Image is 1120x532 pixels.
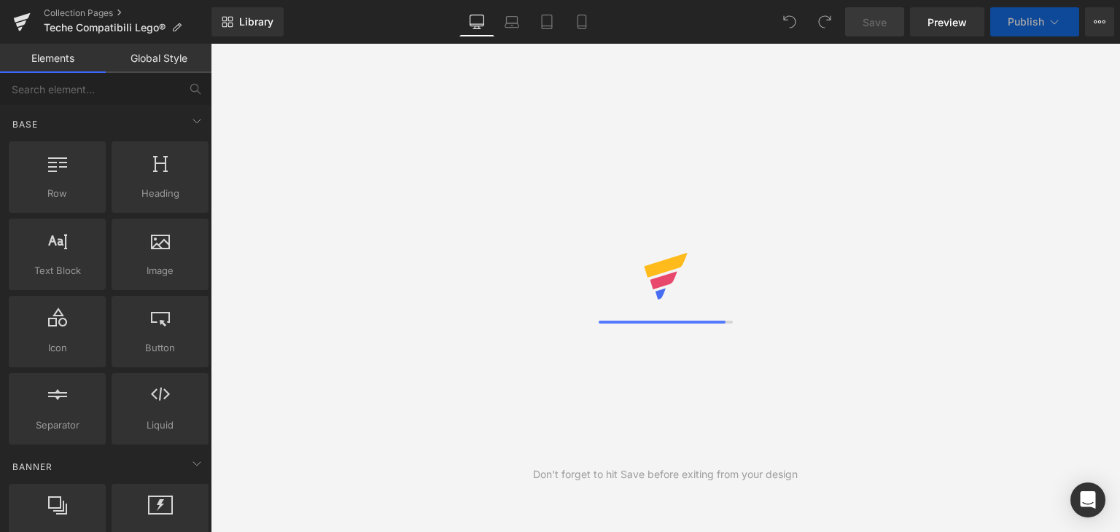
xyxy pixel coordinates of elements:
div: Don't forget to hit Save before exiting from your design [533,466,798,482]
a: Global Style [106,44,211,73]
a: Desktop [459,7,494,36]
button: Redo [810,7,839,36]
span: Image [116,263,204,278]
span: Liquid [116,418,204,433]
a: Tablet [529,7,564,36]
span: Library [239,15,273,28]
button: Publish [990,7,1079,36]
span: Icon [13,340,101,356]
span: Teche Compatibili Lego® [44,22,166,34]
span: Save [863,15,887,30]
span: Base [11,117,39,131]
span: Row [13,186,101,201]
a: Collection Pages [44,7,211,19]
span: Publish [1008,16,1044,28]
a: New Library [211,7,284,36]
button: More [1085,7,1114,36]
span: Separator [13,418,101,433]
button: Undo [775,7,804,36]
span: Preview [927,15,967,30]
a: Laptop [494,7,529,36]
div: Open Intercom Messenger [1070,482,1105,517]
a: Mobile [564,7,599,36]
span: Heading [116,186,204,201]
span: Text Block [13,263,101,278]
span: Banner [11,460,54,474]
a: Preview [910,7,984,36]
span: Button [116,340,204,356]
